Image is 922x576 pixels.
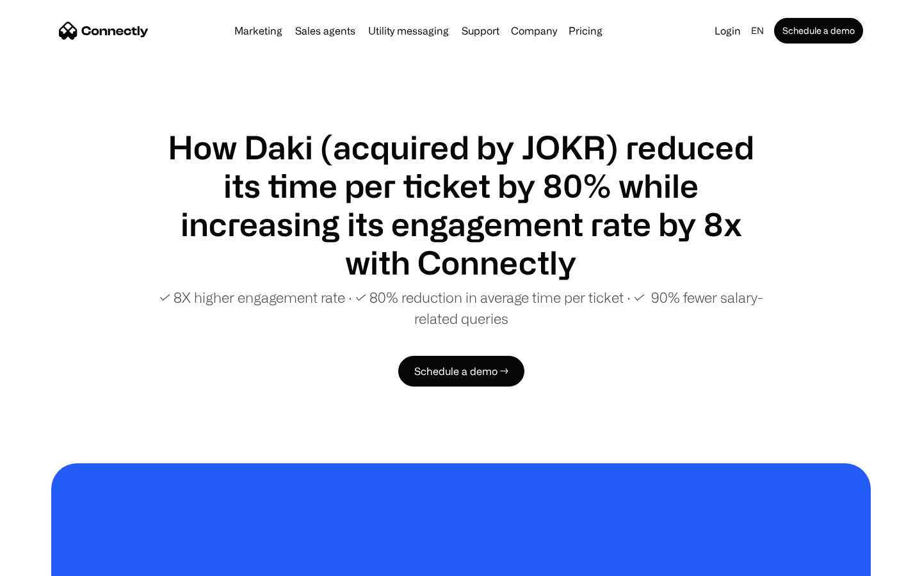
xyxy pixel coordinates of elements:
[563,26,608,36] a: Pricing
[457,26,505,36] a: Support
[363,26,454,36] a: Utility messaging
[154,287,768,329] p: ✓ 8X higher engagement rate ∙ ✓ 80% reduction in average time per ticket ∙ ✓ 90% fewer salary-rel...
[290,26,360,36] a: Sales agents
[154,128,768,282] h1: How Daki (acquired by JOKR) reduced its time per ticket by 80% while increasing its engagement ra...
[709,22,746,40] a: Login
[13,552,77,572] aside: Language selected: English
[398,356,524,387] a: Schedule a demo →
[26,554,77,572] ul: Language list
[511,22,557,40] div: Company
[751,22,764,40] div: en
[229,26,287,36] a: Marketing
[774,18,863,44] a: Schedule a demo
